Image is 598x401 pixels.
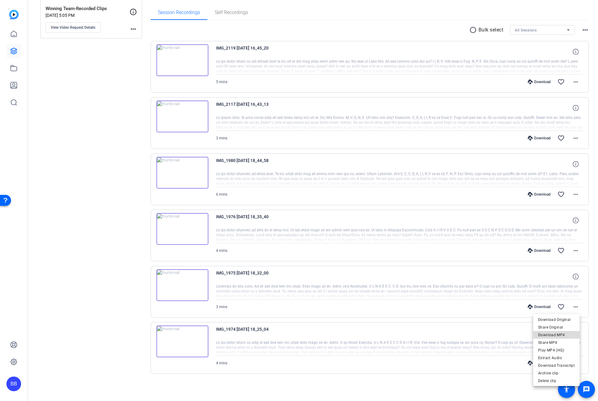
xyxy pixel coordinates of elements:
[538,331,575,339] span: Download MP4
[538,347,575,354] span: Play MP4 (HQ)
[538,370,575,377] span: Archive clip
[538,377,575,384] span: Delete clip
[538,362,575,369] span: Download Transcript
[538,316,575,323] span: Download Original
[538,354,575,362] span: Extract Audio
[538,339,575,346] span: Share MP4
[538,324,575,331] span: Share Original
